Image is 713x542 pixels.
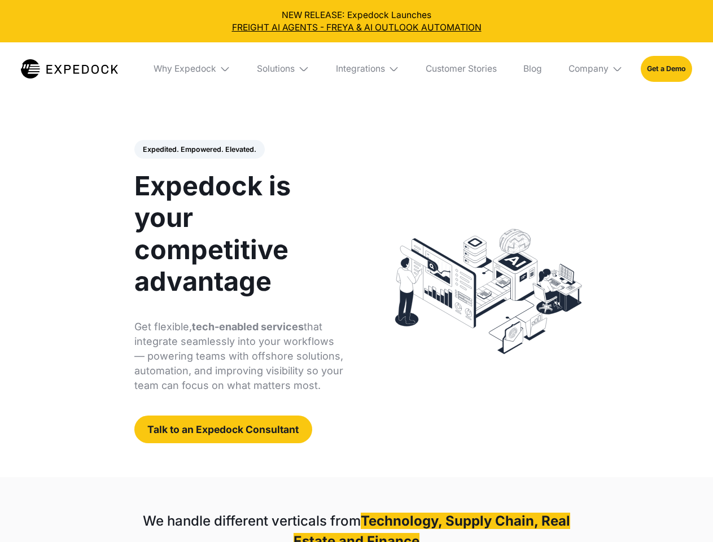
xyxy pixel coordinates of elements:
div: Why Expedock [154,63,216,75]
a: Blog [514,42,550,95]
p: Get flexible, that integrate seamlessly into your workflows — powering teams with offshore soluti... [134,320,344,393]
iframe: Chat Widget [657,488,713,542]
div: Solutions [248,42,318,95]
div: Why Expedock [145,42,239,95]
a: Get a Demo [641,56,692,81]
div: NEW RELEASE: Expedock Launches [9,9,705,34]
h1: Expedock is your competitive advantage [134,170,344,297]
a: Talk to an Expedock Consultant [134,416,312,443]
strong: We handle different verticals from [143,513,361,529]
div: Integrations [327,42,408,95]
div: Company [568,63,609,75]
a: FREIGHT AI AGENTS - FREYA & AI OUTLOOK AUTOMATION [9,21,705,34]
div: Integrations [336,63,385,75]
strong: tech-enabled services [192,321,304,333]
a: Customer Stories [417,42,505,95]
div: Solutions [257,63,295,75]
div: Company [559,42,632,95]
